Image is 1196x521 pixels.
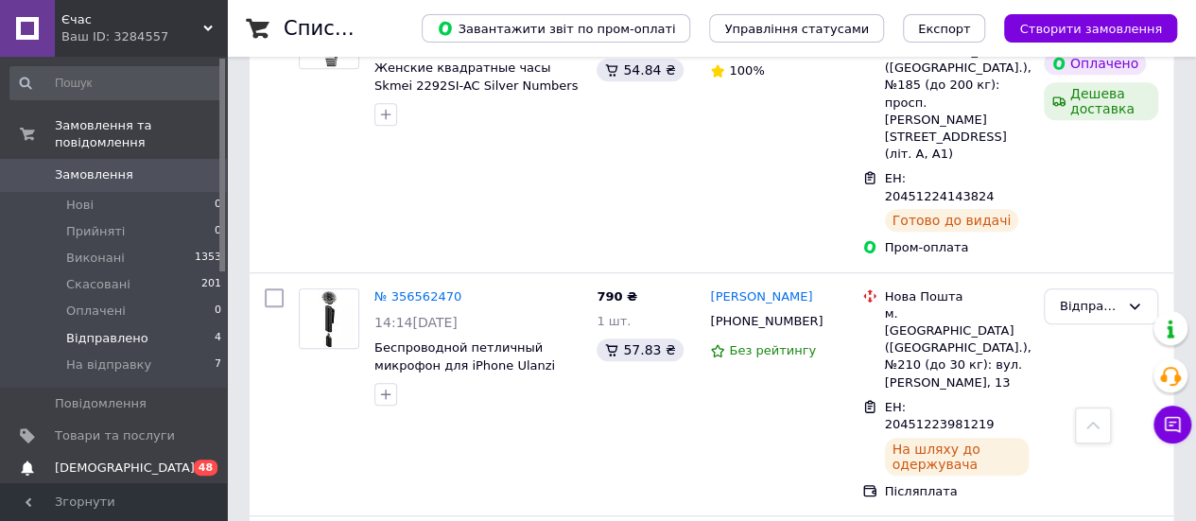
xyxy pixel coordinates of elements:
span: На відправку [66,356,151,373]
span: ЕН: 20451223981219 [885,400,995,432]
span: 4 [215,330,221,347]
div: Пром-оплата [885,239,1029,256]
span: Створити замовлення [1019,22,1162,36]
button: Завантажити звіт по пром-оплаті [422,14,690,43]
div: Нова Пошта [885,288,1029,305]
span: Скасовані [66,276,130,293]
button: Чат з покупцем [1153,406,1191,443]
span: 7 [215,356,221,373]
a: Фото товару [299,288,359,349]
a: № 356562470 [374,289,461,304]
button: Управління статусами [709,14,884,43]
div: Готово до видачі [885,209,1019,232]
span: 0 [215,303,221,320]
div: На шляху до одержувача [885,438,1029,476]
div: Відправлено [1060,297,1119,317]
span: [DEMOGRAPHIC_DATA] [55,460,195,477]
span: Повідомлення [55,395,147,412]
div: Оплачено [1044,52,1146,75]
h1: Список замовлень [284,17,476,40]
div: м. [GEOGRAPHIC_DATA] ([GEOGRAPHIC_DATA].), №185 (до 200 кг): просп. [PERSON_NAME][STREET_ADDRESS]... [885,26,1029,164]
span: [PHONE_NUMBER] [710,314,823,328]
div: 54.84 ₴ [597,59,683,81]
span: 0 [215,223,221,240]
span: 14:14[DATE] [374,315,458,330]
div: Післяплата [885,483,1029,500]
a: Створити замовлення [985,21,1177,35]
div: м. [GEOGRAPHIC_DATA] ([GEOGRAPHIC_DATA].), №210 (до 30 кг): вул. [PERSON_NAME], 13 [885,305,1029,391]
span: Завантажити звіт по пром-оплаті [437,20,675,37]
div: Дешева доставка [1044,82,1158,120]
span: Виконані [66,250,125,267]
span: 201 [201,276,221,293]
img: Фото товару [300,289,358,348]
input: Пошук [9,66,223,100]
span: Замовлення та повідомлення [55,117,227,151]
span: 100% [729,63,764,78]
span: 790 ₴ [597,289,637,304]
span: Єчас [61,11,203,28]
span: Замовлення [55,166,133,183]
span: Управління статусами [724,22,869,36]
button: Експорт [903,14,986,43]
span: 1 шт. [597,314,631,328]
span: Відправлено [66,330,148,347]
span: Прийняті [66,223,125,240]
span: 0 [215,197,221,214]
a: [PERSON_NAME] [710,288,812,306]
div: Ваш ID: 3284557 [61,28,227,45]
span: 48 [194,460,217,476]
span: Нові [66,197,94,214]
button: Створити замовлення [1004,14,1177,43]
div: 57.83 ₴ [597,339,683,361]
span: Товари та послуги [55,427,175,444]
span: ЕН: 20451224143824 [885,171,995,203]
a: Беспроводной петличный микрофон для iPhone Ulanzi WM-10 Lightning [374,340,555,390]
span: Оплачені [66,303,126,320]
a: Женские квадратные часы Skmei 2292SI-AC Silver Numbers со стальным браслетом [374,61,578,110]
span: Експорт [918,22,971,36]
span: Без рейтингу [729,343,816,357]
span: 1353 [195,250,221,267]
